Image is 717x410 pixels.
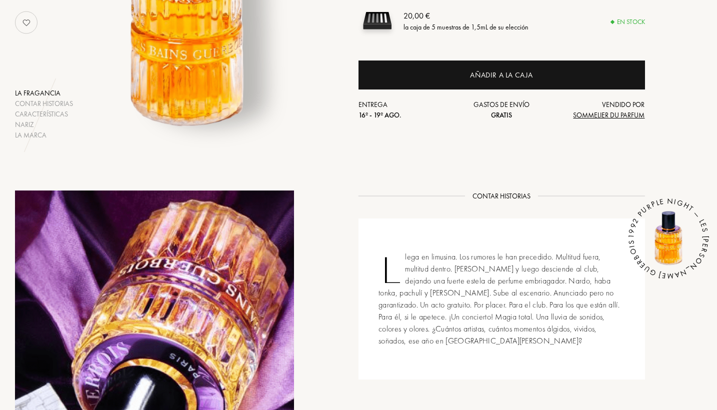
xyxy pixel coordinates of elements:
[403,21,528,32] div: la caja de 5 muestras de 1,5mL de su elección
[15,98,73,109] div: Contar historias
[358,99,454,120] div: Entrega
[454,99,549,120] div: Gastos de envío
[470,69,533,81] div: Añadir a la caja
[549,99,645,120] div: Vendido por
[358,2,396,39] img: sample box
[491,110,512,119] span: Gratis
[573,110,644,119] span: Sommelier du Parfum
[15,130,73,140] div: La marca
[403,9,528,21] div: 20,00 €
[16,12,36,32] img: no_like_p.png
[15,109,73,119] div: Características
[638,208,698,268] img: 1992 Purple Night
[358,218,645,379] div: Llega en limusina. Los rumores le han precedido. Multitud fuera, multitud dentro. [PERSON_NAME] y...
[15,119,73,130] div: Nariz
[611,17,645,27] div: En stock
[15,88,73,98] div: La fragancia
[358,110,401,119] span: 16º - 19º ago.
